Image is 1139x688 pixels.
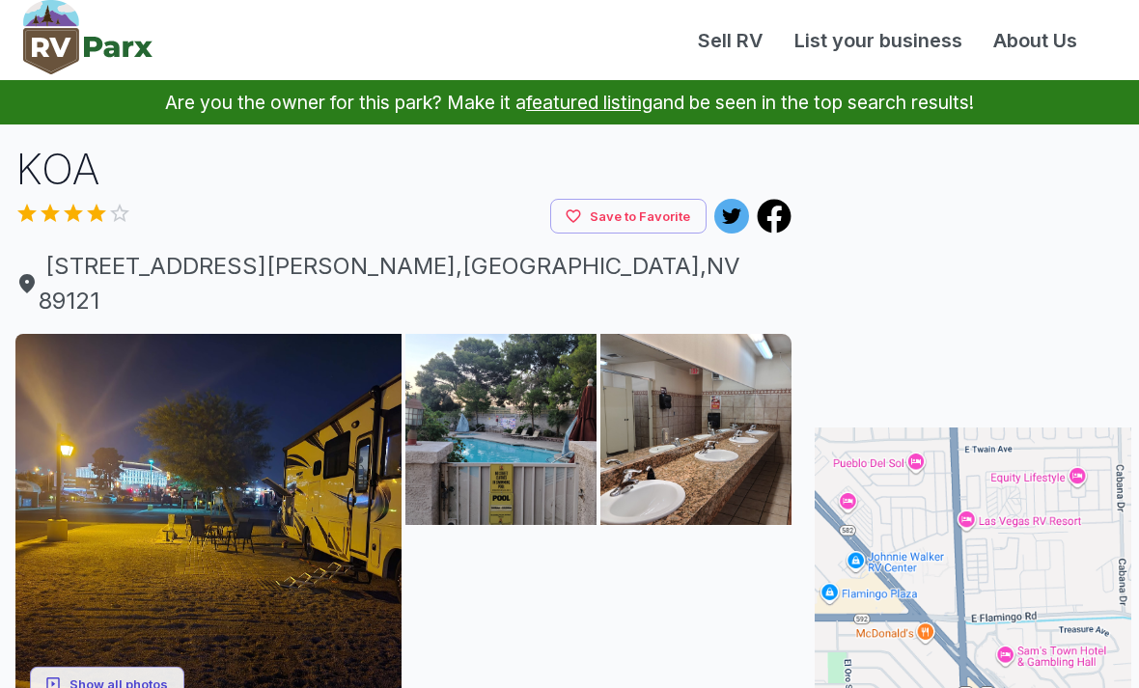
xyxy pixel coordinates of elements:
a: About Us [978,26,1093,55]
img: AAcXr8rtZYT63tt-16fWiDUukFPuhR7CBZHAiJc3-KwlvkqvTYHBa4ilD2cqpnvBMNEwf9KxPIIryQ0NI5FrhznWj3SPZLgjK... [405,334,596,524]
span: [STREET_ADDRESS][PERSON_NAME] , [GEOGRAPHIC_DATA] , NV 89121 [15,249,792,318]
p: Are you the owner for this park? Make it a and be seen in the top search results! [23,80,1116,124]
a: featured listing [526,91,653,114]
button: Save to Favorite [550,199,707,234]
img: AAcXr8r1A-ZdJAiRydLRSi8idqNOWYTkOyEJwBrBYoDsIiAETgQ0-xtBZZVCAaN0ggPHHpgCuGuGqaR4Ijc-8BdbI77Sifhjn... [600,334,791,524]
a: Sell RV [682,26,779,55]
iframe: Advertisement [815,140,1131,381]
a: [STREET_ADDRESS][PERSON_NAME],[GEOGRAPHIC_DATA],NV 89121 [15,249,792,318]
a: List your business [779,26,978,55]
h1: KOA [15,140,792,199]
